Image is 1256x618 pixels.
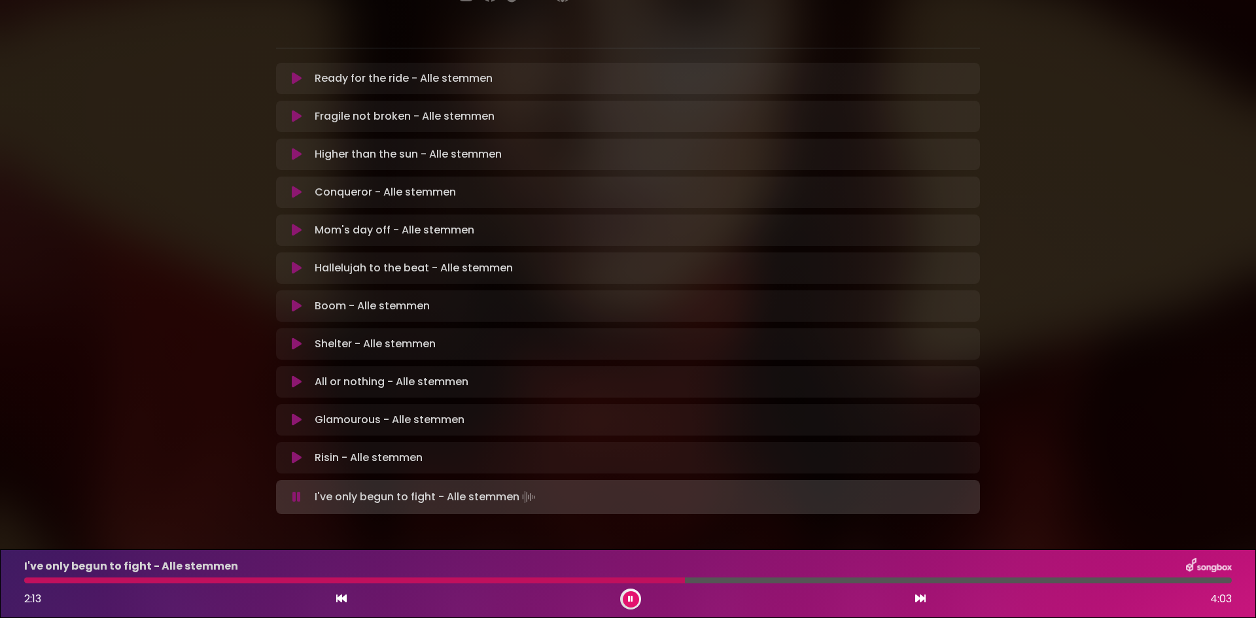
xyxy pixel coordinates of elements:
p: Fragile not broken - Alle stemmen [315,109,495,124]
img: waveform4.gif [519,488,538,506]
p: I've only begun to fight - Alle stemmen [315,488,538,506]
p: Boom - Alle stemmen [315,298,430,314]
p: Ready for the ride - Alle stemmen [315,71,493,86]
p: Conqueror - Alle stemmen [315,184,456,200]
p: I've only begun to fight - Alle stemmen [24,558,238,574]
p: Mom's day off - Alle stemmen [315,222,474,238]
img: songbox-logo-white.png [1186,558,1232,575]
p: All or nothing - Alle stemmen [315,374,468,390]
p: Glamourous - Alle stemmen [315,412,464,428]
p: Higher than the sun - Alle stemmen [315,146,502,162]
p: Hallelujah to the beat - Alle stemmen [315,260,513,276]
p: Risin - Alle stemmen [315,450,423,466]
p: Shelter - Alle stemmen [315,336,436,352]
